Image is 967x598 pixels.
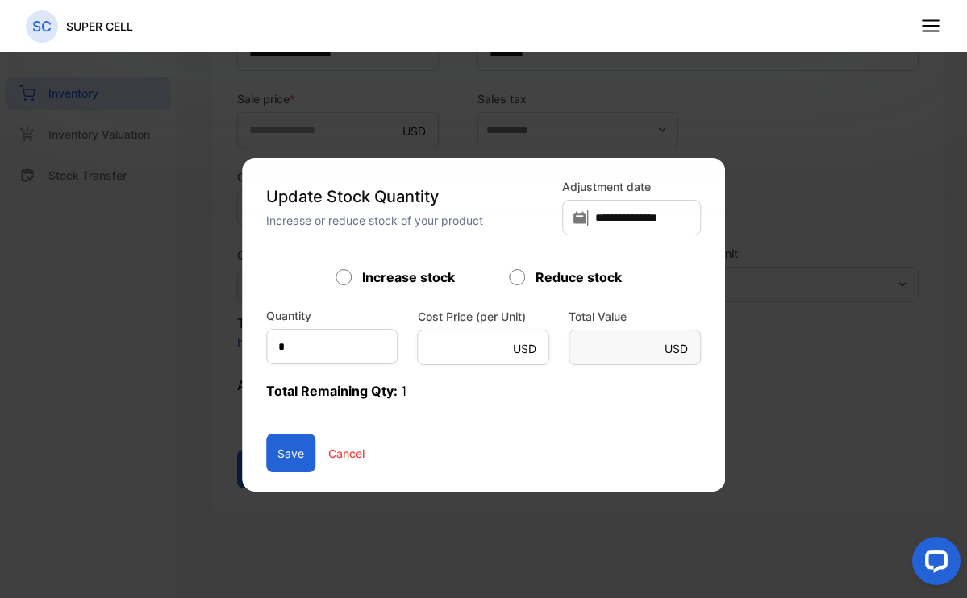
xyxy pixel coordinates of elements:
label: Cost Price (per Unit) [418,308,550,325]
p: SC [32,16,52,37]
p: USD [513,340,536,357]
p: Cancel [328,445,365,462]
label: Total Value [569,308,701,325]
p: Total Remaining Qty: [266,381,702,417]
p: USD [665,340,688,357]
label: Adjustment date [562,178,701,195]
p: Update Stock Quantity [266,185,553,209]
span: 1 [401,383,406,399]
label: Quantity [266,307,311,324]
button: Save [266,434,315,472]
p: Increase or reduce stock of your product [266,212,553,229]
label: Increase stock [362,268,455,287]
label: Reduce stock [536,268,622,287]
iframe: LiveChat chat widget [899,530,967,598]
p: SUPER CELL [66,18,133,35]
